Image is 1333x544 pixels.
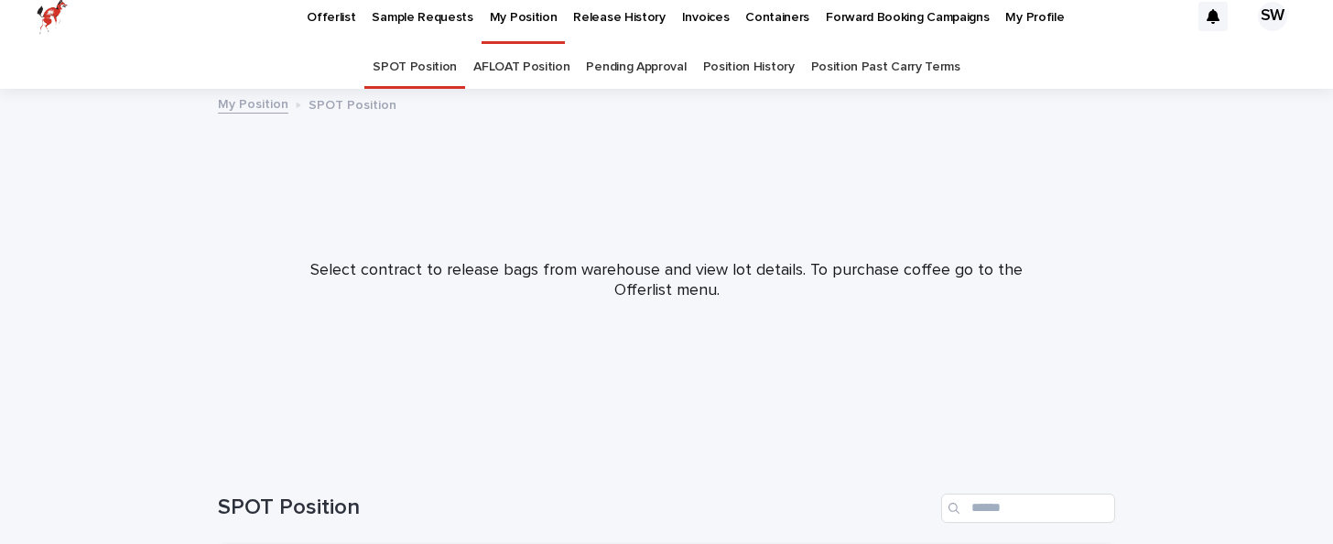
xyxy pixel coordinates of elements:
[218,92,288,114] a: My Position
[703,46,795,89] a: Position History
[586,46,686,89] a: Pending Approval
[300,261,1033,300] p: Select contract to release bags from warehouse and view lot details. To purchase coffee go to the...
[1258,2,1287,31] div: SW
[373,46,457,89] a: SPOT Position
[811,46,960,89] a: Position Past Carry Terms
[473,46,569,89] a: AFLOAT Position
[941,494,1115,523] input: Search
[218,495,934,521] h1: SPOT Position
[309,93,396,114] p: SPOT Position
